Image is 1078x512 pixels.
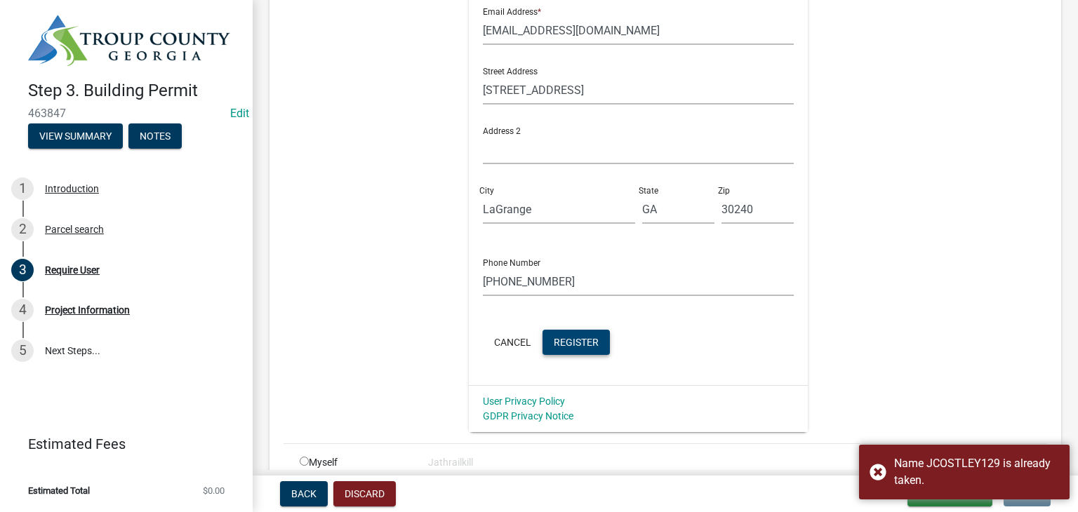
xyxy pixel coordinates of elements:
button: Discard [333,481,396,506]
div: Introduction [45,184,99,194]
span: Back [291,488,317,499]
h4: Step 3. Building Permit [28,81,241,101]
button: Back [280,481,328,506]
span: $0.00 [203,486,225,495]
div: Require User [45,265,100,275]
a: GDPR Privacy Notice [483,410,573,422]
span: 463847 [28,107,225,120]
span: Estimated Total [28,486,90,495]
button: Cancel [483,330,543,355]
button: View Summary [28,123,123,149]
div: 1 [11,177,34,200]
span: Register [554,336,599,347]
a: User Privacy Policy [483,396,565,407]
div: 4 [11,299,34,321]
div: Project Information [45,305,130,315]
a: Edit [230,107,249,120]
wm-modal-confirm: Notes [128,131,182,142]
button: Notes [128,123,182,149]
a: Estimated Fees [11,430,230,458]
div: 2 [11,218,34,241]
wm-modal-confirm: Summary [28,131,123,142]
wm-modal-confirm: Edit Application Number [230,107,249,120]
div: Name JCOSTLEY129 is already taken. [894,455,1059,489]
div: 3 [11,259,34,281]
button: Register [543,330,610,355]
div: Parcel search [45,224,104,234]
img: Troup County, Georgia [28,15,230,66]
div: Myself [289,455,418,470]
div: 5 [11,339,34,362]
